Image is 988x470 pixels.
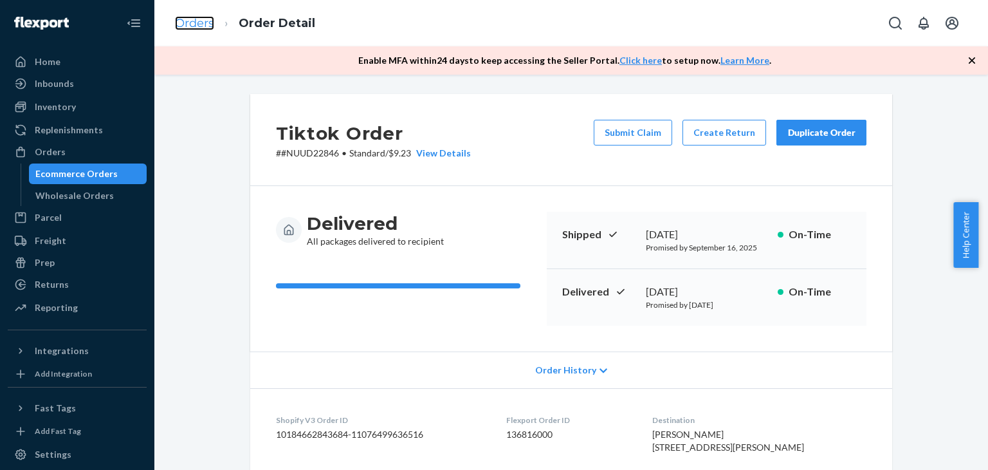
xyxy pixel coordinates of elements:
[276,415,486,426] dt: Shopify V3 Order ID
[35,146,66,158] div: Orders
[35,448,71,461] div: Settings
[789,227,851,242] p: On-Time
[14,17,69,30] img: Flexport logo
[121,10,147,36] button: Close Navigation
[239,16,315,30] a: Order Detail
[8,252,147,273] a: Prep
[307,212,444,235] h3: Delivered
[411,147,471,160] button: View Details
[29,185,147,206] a: Wholesale Orders
[35,77,74,90] div: Inbounds
[8,73,147,94] a: Inbounds
[35,211,62,224] div: Parcel
[35,124,103,136] div: Replenishments
[8,52,147,72] a: Home
[506,415,632,426] dt: Flexport Order ID
[8,366,147,382] a: Add Integration
[776,120,866,146] button: Duplicate Order
[358,54,771,67] p: Enable MFA within 24 days to keep accessing the Seller Portal. to setup now. .
[720,55,769,66] a: Learn More
[175,16,214,30] a: Orders
[652,429,804,453] span: [PERSON_NAME] [STREET_ADDRESS][PERSON_NAME]
[8,142,147,162] a: Orders
[29,164,147,184] a: Ecommerce Orders
[35,344,89,357] div: Integrations
[8,274,147,295] a: Returns
[8,398,147,418] button: Fast Tags
[35,368,92,379] div: Add Integration
[8,297,147,318] a: Reporting
[35,55,60,68] div: Home
[883,10,908,36] button: Open Search Box
[8,207,147,228] a: Parcel
[276,147,471,160] p: # #NUUD22846 / $9.23
[349,147,385,158] span: Standard
[646,299,767,310] p: Promised by [DATE]
[646,227,767,242] div: [DATE]
[646,242,767,253] p: Promised by September 16, 2025
[35,100,76,113] div: Inventory
[953,202,978,268] button: Help Center
[35,189,114,202] div: Wholesale Orders
[562,285,636,299] p: Delivered
[911,10,937,36] button: Open notifications
[562,227,636,242] p: Shipped
[619,55,662,66] a: Click here
[8,120,147,140] a: Replenishments
[35,402,76,415] div: Fast Tags
[8,97,147,117] a: Inventory
[35,426,81,437] div: Add Fast Tag
[535,364,596,377] span: Order History
[787,126,855,139] div: Duplicate Order
[8,230,147,251] a: Freight
[789,285,851,299] p: On-Time
[276,120,471,147] h2: Tiktok Order
[35,256,55,269] div: Prep
[652,415,866,426] dt: Destination
[35,234,66,247] div: Freight
[646,285,767,299] div: [DATE]
[35,301,78,314] div: Reporting
[506,428,632,441] dd: 136816000
[682,120,766,146] button: Create Return
[276,428,486,441] dd: 10184662843684-11076499636516
[939,10,965,36] button: Open account menu
[8,444,147,465] a: Settings
[8,424,147,439] a: Add Fast Tag
[342,147,347,158] span: •
[165,5,325,42] ol: breadcrumbs
[594,120,672,146] button: Submit Claim
[307,212,444,248] div: All packages delivered to recipient
[35,278,69,291] div: Returns
[8,341,147,361] button: Integrations
[35,167,118,180] div: Ecommerce Orders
